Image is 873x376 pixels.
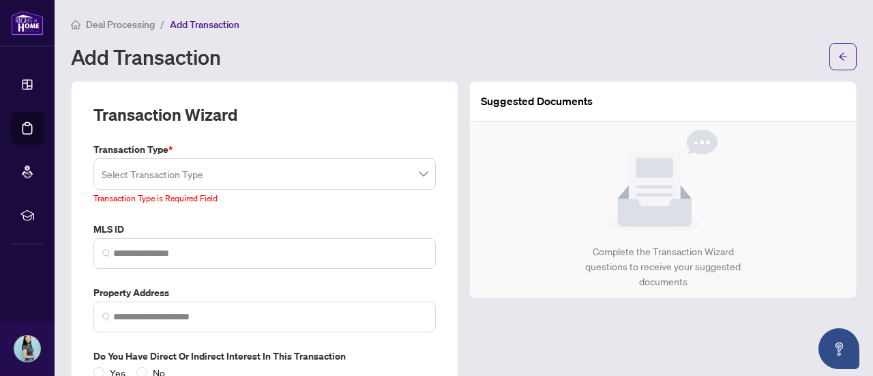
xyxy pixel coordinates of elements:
label: Property Address [93,285,436,300]
span: Add Transaction [170,18,239,31]
span: arrow-left [838,52,848,61]
h2: Transaction Wizard [93,104,237,126]
button: Open asap [818,328,859,369]
span: home [71,20,80,29]
label: Transaction Type [93,142,436,157]
h1: Add Transaction [71,46,221,68]
span: Transaction Type is Required Field [93,193,218,203]
img: search_icon [102,249,110,257]
li: / [160,16,164,32]
article: Suggested Documents [481,93,593,110]
div: Complete the Transaction Wizard questions to receive your suggested documents [571,244,756,289]
img: Profile Icon [14,336,40,362]
label: Do you have direct or indirect interest in this transaction [93,349,436,364]
img: Null State Icon [608,130,717,233]
img: logo [11,10,44,35]
span: Deal Processing [86,18,155,31]
label: MLS ID [93,222,436,237]
img: search_icon [102,313,110,321]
